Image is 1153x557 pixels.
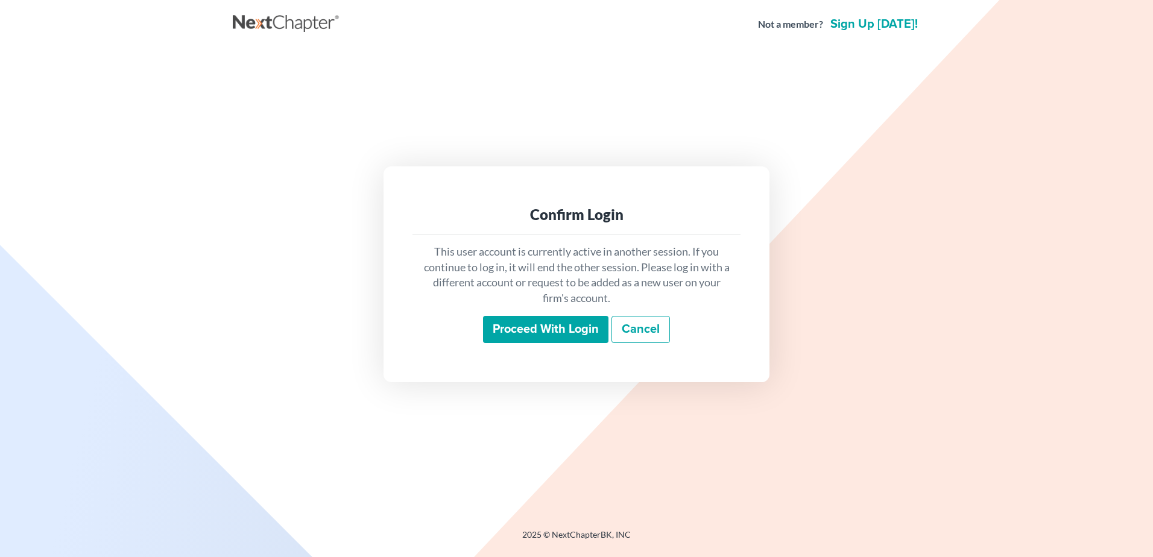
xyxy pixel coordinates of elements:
[422,205,731,224] div: Confirm Login
[483,316,608,344] input: Proceed with login
[422,244,731,306] p: This user account is currently active in another session. If you continue to log in, it will end ...
[828,18,920,30] a: Sign up [DATE]!
[611,316,670,344] a: Cancel
[758,17,823,31] strong: Not a member?
[233,529,920,550] div: 2025 © NextChapterBK, INC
